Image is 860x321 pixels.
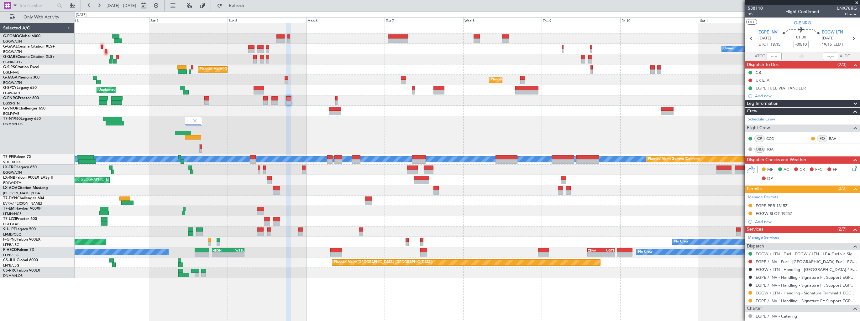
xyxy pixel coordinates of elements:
span: 9H-LPZ [3,227,16,231]
a: LFMN/NCE [3,211,22,216]
button: UTC [746,19,757,25]
span: Charter [837,12,857,17]
a: EGPE / INV - Handling - Signature Flt Support EGPD / ABZ [756,283,857,288]
div: Sun 5 [228,17,306,23]
a: EGLF/FAB [3,111,19,116]
div: Thu 9 [542,17,620,23]
span: G-FOMO [3,34,19,38]
span: (0/2) [837,185,847,192]
a: LX-TROLegacy 650 [3,166,37,169]
a: EVRA/[PERSON_NAME] [3,201,42,206]
span: MF [767,167,773,173]
span: 18:15 [770,42,780,48]
a: G-GAALCessna Citation XLS+ [3,45,55,48]
span: 01:00 [796,34,806,41]
a: Schedule Crew [748,116,775,123]
div: EGGW SLOT 1925Z [756,211,792,216]
a: G-FOMOGlobal 6000 [3,34,40,38]
div: - [212,252,228,256]
a: EGSS/STN [3,101,20,106]
a: EGPE / INV - Handling - Signature Flt Support EGPE / INV [756,275,857,280]
a: RAH [829,136,843,141]
span: AC [784,167,789,173]
a: G-GARECessna Citation XLS+ [3,55,55,59]
a: LGAV/ATH [3,91,20,95]
a: F-HECDFalcon 7X [3,248,34,252]
div: Planned Maint [GEOGRAPHIC_DATA] ([GEOGRAPHIC_DATA]) [334,258,433,267]
span: G-SIRS [3,65,15,69]
a: DNMM/LOS [3,273,23,278]
div: - [588,252,601,256]
a: EGNR/CEG [3,60,22,64]
a: T7-N1960Legacy 650 [3,117,41,121]
div: No Crew [638,247,653,257]
a: LX-AOACitation Mustang [3,186,48,190]
span: G-SPCY [3,86,17,90]
a: G-JAGAPhenom 300 [3,76,39,79]
a: F-GPNJFalcon 900EX [3,238,40,242]
a: LFMD/CEQ [3,232,21,237]
a: G-SIRSCitation Excel [3,65,39,69]
a: T7-EMIHawker 900XP [3,207,41,211]
span: F-HECD [3,248,17,252]
span: Charter [747,305,762,312]
span: Dispatch Checks and Weather [747,156,806,164]
a: LFPB/LBG [3,242,19,247]
a: LX-INBFalcon 900EX EASy II [3,176,53,180]
span: G-JAGA [3,76,18,79]
span: G-ENRG [794,20,811,26]
div: EGPE PPR 1815Z [756,203,788,208]
span: T7-DYN [3,196,17,200]
div: Owner [723,44,734,53]
div: Mon 6 [306,17,385,23]
span: Refresh [223,3,250,8]
div: CB [756,70,761,75]
div: FO [817,135,827,142]
span: LX-AOA [3,186,18,190]
a: EGGW/LTN [3,170,22,175]
span: LNX78RG [837,5,857,12]
span: Leg Information [747,100,779,107]
div: Add new [755,93,857,99]
span: CR [800,167,805,173]
div: [DATE] [76,13,87,18]
div: Fri 3 [71,17,149,23]
a: T7-FFIFalcon 7X [3,155,31,159]
span: DP [767,176,773,182]
input: --:-- [767,53,782,60]
div: - [228,252,244,256]
input: Trip Number [19,1,55,10]
a: EGGW/LTN [3,80,22,85]
span: T7-N1960 [3,117,21,121]
img: gray-close.svg [192,118,198,124]
div: UK ETA [756,78,769,83]
span: T7-LZZI [3,217,16,221]
div: No Crew [674,237,689,247]
button: Only With Activity [7,12,68,22]
a: Manage Permits [748,194,778,201]
a: EGGW/LTN [3,49,22,54]
span: Flight Crew [747,125,770,132]
div: CP [754,135,765,142]
a: EGPE / INV - Handling - Signature Flt Support EGPE / INV [756,298,857,303]
a: EGGW / LTN - Handling - [GEOGRAPHIC_DATA] / EGLF / FAB [756,267,857,272]
div: Wed 8 [463,17,542,23]
a: CS-JHHGlobal 6000 [3,258,38,262]
div: WSSL [228,248,244,252]
div: Fri 10 [620,17,699,23]
span: [DATE] [822,35,835,42]
div: - [601,252,615,256]
span: FP [833,167,837,173]
span: ELDT [833,42,843,48]
a: JGA [766,146,780,152]
span: G-VNOR [3,107,18,110]
span: LX-INB [3,176,15,180]
div: Add new [755,219,857,224]
a: G-ENRGPraetor 600 [3,96,39,100]
a: EGGW / LTN - Handling - Signature Terminal 1 EGGW / LTN [756,290,857,296]
a: CS-RRCFalcon 900LX [3,269,40,273]
span: 538110 [748,5,763,12]
span: T7-FFI [3,155,14,159]
span: 3/5 [748,12,763,17]
div: Unplanned Maint [GEOGRAPHIC_DATA] [98,85,163,95]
